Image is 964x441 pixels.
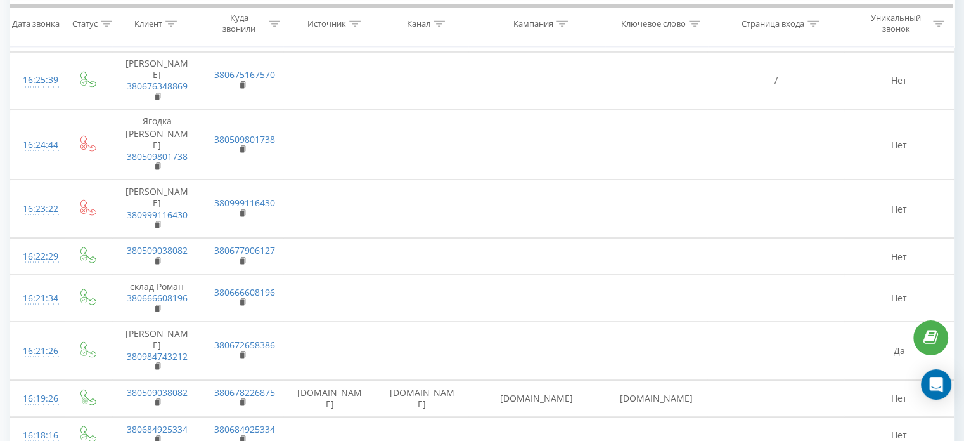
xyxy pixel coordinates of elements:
[468,379,605,416] td: [DOMAIN_NAME]
[72,18,98,29] div: Статус
[742,18,804,29] div: Страница входа
[862,13,930,35] div: Уникальный звонок
[214,423,275,435] a: 380684925334
[844,51,954,110] td: Нет
[127,423,188,435] a: 380684925334
[23,196,52,221] div: 16:23:22
[844,379,954,416] td: Нет
[127,291,188,303] a: 380666608196
[112,51,201,110] td: [PERSON_NAME]
[214,133,275,145] a: 380509801738
[127,150,188,162] a: 380509801738
[376,379,468,416] td: [DOMAIN_NAME]
[23,386,52,411] div: 16:19:26
[214,338,275,350] a: 380672658386
[12,18,60,29] div: Дата звонка
[214,69,275,81] a: 380675167570
[283,379,376,416] td: [DOMAIN_NAME]
[214,286,275,298] a: 380666608196
[307,18,346,29] div: Источник
[127,350,188,362] a: 380984743212
[921,369,951,400] div: Open Intercom Messenger
[112,275,201,322] td: склад Роман
[112,110,201,180] td: Ягодка [PERSON_NAME]
[605,379,707,416] td: [DOMAIN_NAME]
[112,321,201,379] td: [PERSON_NAME]
[844,180,954,238] td: Нет
[23,286,52,310] div: 16:21:34
[214,244,275,256] a: 380677906127
[844,110,954,180] td: Нет
[127,244,188,256] a: 380509038082
[707,51,844,110] td: /
[112,180,201,238] td: [PERSON_NAME]
[23,132,52,157] div: 16:24:44
[127,386,188,398] a: 380509038082
[214,386,275,398] a: 380678226875
[127,80,188,92] a: 380676348869
[134,18,162,29] div: Клиент
[23,244,52,268] div: 16:22:29
[844,321,954,379] td: Да
[407,18,430,29] div: Канал
[23,68,52,93] div: 16:25:39
[214,196,275,208] a: 380999116430
[844,238,954,275] td: Нет
[513,18,553,29] div: Кампания
[127,208,188,220] a: 380999116430
[23,338,52,363] div: 16:21:26
[844,275,954,322] td: Нет
[621,18,686,29] div: Ключевое слово
[213,13,266,35] div: Куда звонили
